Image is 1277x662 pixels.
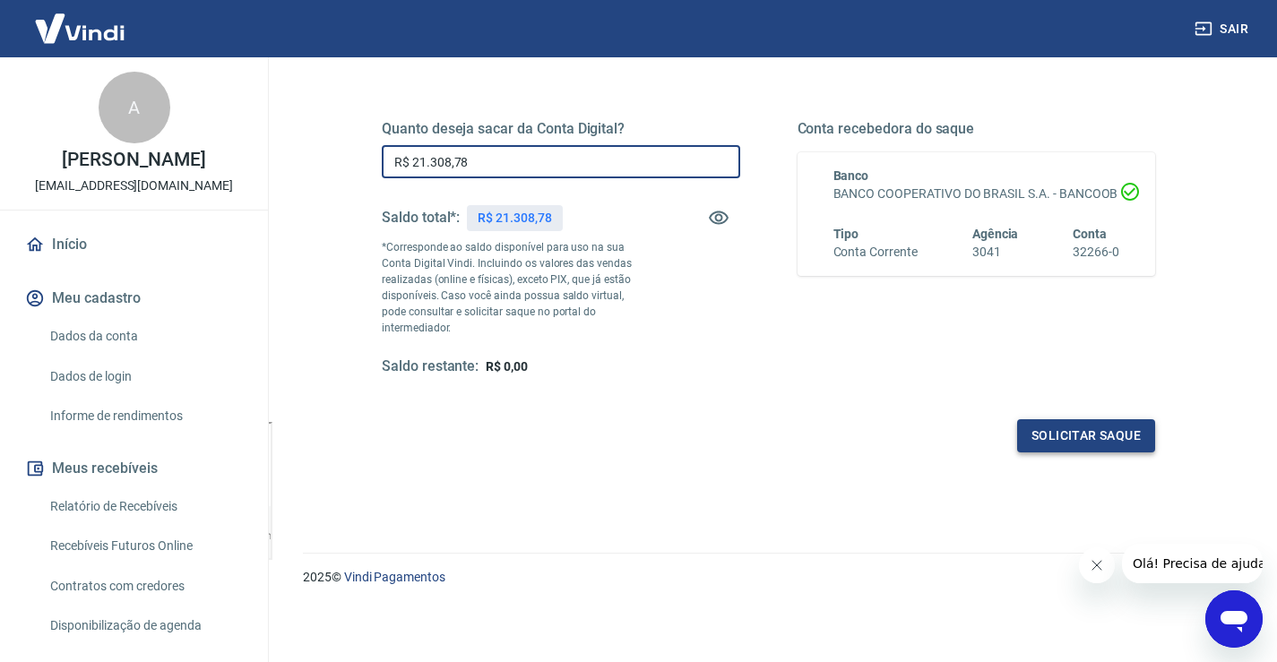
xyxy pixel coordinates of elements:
img: logo_orange.svg [29,29,43,43]
span: Conta [1073,227,1107,241]
p: *Corresponde ao saldo disponível para uso na sua Conta Digital Vindi. Incluindo os valores das ve... [382,239,651,336]
h5: Saldo restante: [382,357,479,376]
button: Meus recebíveis [22,449,246,488]
a: Início [22,225,246,264]
div: Domínio [94,106,137,117]
img: tab_keywords_by_traffic_grey.svg [189,104,203,118]
iframe: Botão para abrir a janela de mensagens [1205,590,1263,648]
p: R$ 21.308,78 [478,209,551,228]
a: Dados de login [43,358,246,395]
h6: 32266-0 [1073,243,1119,262]
a: Contratos com credores [43,568,246,605]
button: Sair [1191,13,1255,46]
iframe: Fechar mensagem [1079,547,1115,583]
h6: BANCO COOPERATIVO DO BRASIL S.A. - BANCOOB [833,185,1120,203]
h6: 3041 [972,243,1019,262]
a: Informe de rendimentos [43,398,246,434]
span: Agência [972,227,1019,241]
img: tab_domain_overview_orange.svg [74,104,89,118]
div: Palavras-chave [209,106,288,117]
h6: Conta Corrente [833,243,918,262]
p: [PERSON_NAME] [62,150,205,169]
a: Relatório de Recebíveis [43,488,246,525]
h5: Quanto deseja sacar da Conta Digital? [382,120,740,138]
iframe: Mensagem da empresa [1122,544,1263,583]
a: Recebíveis Futuros Online [43,528,246,564]
a: Vindi Pagamentos [344,570,445,584]
span: Tipo [833,227,859,241]
img: website_grey.svg [29,47,43,61]
div: [PERSON_NAME]: [DOMAIN_NAME] [47,47,256,61]
p: [EMAIL_ADDRESS][DOMAIN_NAME] [35,176,233,195]
span: R$ 0,00 [486,359,528,374]
span: Olá! Precisa de ajuda? [11,13,151,27]
h5: Saldo total*: [382,209,460,227]
button: Meu cadastro [22,279,246,318]
div: A [99,72,170,143]
a: Disponibilização de agenda [43,607,246,644]
button: Solicitar saque [1017,419,1155,452]
span: Banco [833,168,869,183]
h5: Conta recebedora do saque [798,120,1156,138]
img: Vindi [22,1,138,56]
a: Dados da conta [43,318,246,355]
div: v 4.0.25 [50,29,88,43]
p: 2025 © [303,568,1234,587]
